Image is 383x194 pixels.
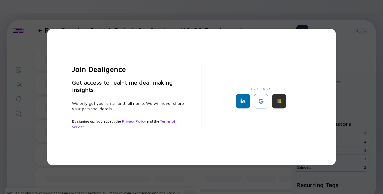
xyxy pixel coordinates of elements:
div: Sign in with: [216,86,306,108]
h2: Join Dealigence [72,64,187,74]
div: By signing up, you accept the and the . [72,119,187,130]
a: Privacy Policy [122,119,146,124]
h3: Get access to real-time deal making insights [72,79,187,93]
div: We only get your email and full name. We will never share your personal details. [72,101,187,111]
